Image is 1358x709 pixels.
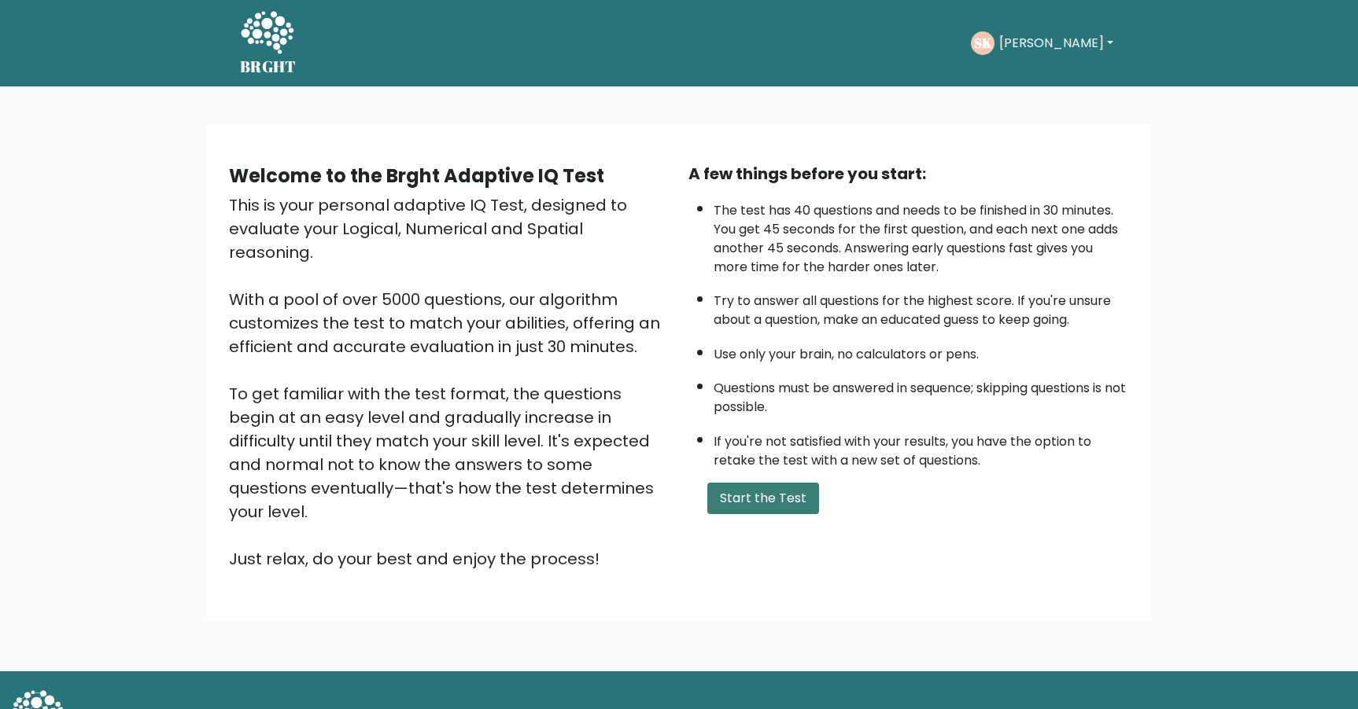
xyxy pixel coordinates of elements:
li: Use only your brain, no calculators or pens. [714,337,1129,364]
div: This is your personal adaptive IQ Test, designed to evaluate your Logical, Numerical and Spatial ... [229,193,670,571]
li: Questions must be answered in sequence; skipping questions is not possible. [714,371,1129,417]
a: BRGHT [240,6,297,80]
h5: BRGHT [240,57,297,76]
div: A few things before you start: [688,162,1129,186]
li: Try to answer all questions for the highest score. If you're unsure about a question, make an edu... [714,284,1129,329]
button: [PERSON_NAME] [995,33,1118,53]
button: Start the Test [707,483,819,514]
li: If you're not satisfied with your results, you have the option to retake the test with a new set ... [714,424,1129,470]
li: The test has 40 questions and needs to be finished in 30 minutes. You get 45 seconds for the firs... [714,193,1129,277]
text: SK [974,34,992,52]
b: Welcome to the Brght Adaptive IQ Test [229,163,604,189]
